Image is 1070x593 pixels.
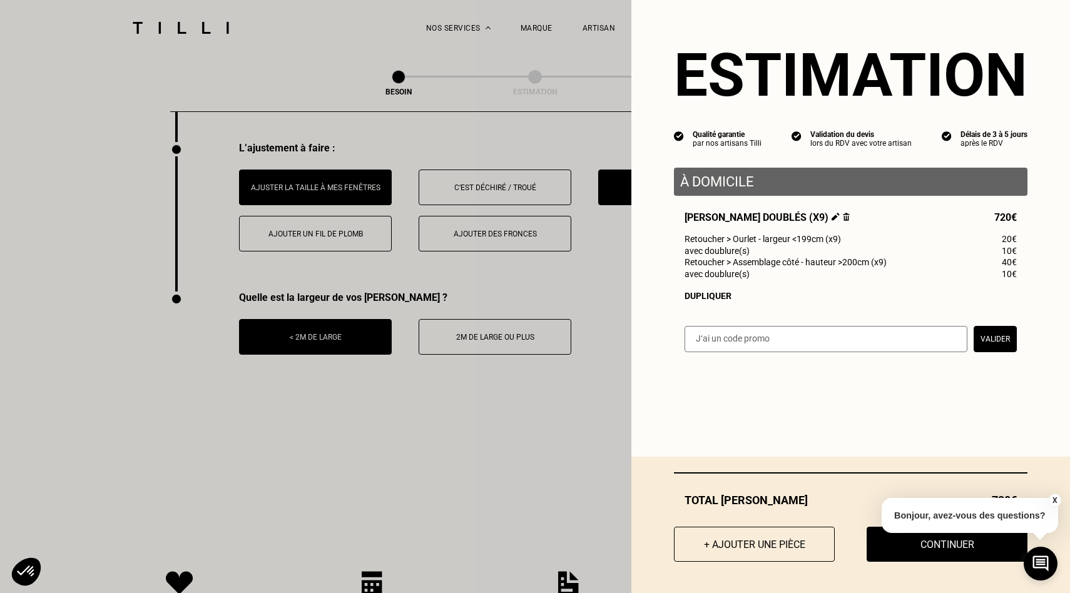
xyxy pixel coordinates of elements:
[685,234,841,244] span: Retoucher > Ourlet - largeur <199cm (x9)
[693,130,762,139] div: Qualité garantie
[843,213,850,221] img: Supprimer
[674,130,684,141] img: icon list info
[960,139,1027,148] div: après le RDV
[1002,234,1017,244] span: 20€
[693,139,762,148] div: par nos artisans Tilli
[810,139,912,148] div: lors du RDV avec votre artisan
[882,498,1058,533] p: Bonjour, avez-vous des questions?
[832,213,840,221] img: Éditer
[685,326,967,352] input: J‘ai un code promo
[674,527,835,562] button: + Ajouter une pièce
[974,326,1017,352] button: Valider
[792,130,802,141] img: icon list info
[674,40,1027,110] section: Estimation
[674,494,1027,507] div: Total [PERSON_NAME]
[685,246,750,256] span: avec doublure(s)
[867,527,1027,562] button: Continuer
[960,130,1027,139] div: Délais de 3 à 5 jours
[685,211,850,223] span: [PERSON_NAME] doublés (x9)
[685,291,1017,301] div: Dupliquer
[680,174,1021,190] p: À domicile
[1048,494,1061,507] button: X
[685,257,887,267] span: Retoucher > Assemblage côté - hauteur >200cm (x9)
[1002,257,1017,267] span: 40€
[810,130,912,139] div: Validation du devis
[1002,269,1017,279] span: 10€
[1002,246,1017,256] span: 10€
[994,211,1017,223] span: 720€
[685,269,750,279] span: avec doublure(s)
[942,130,952,141] img: icon list info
